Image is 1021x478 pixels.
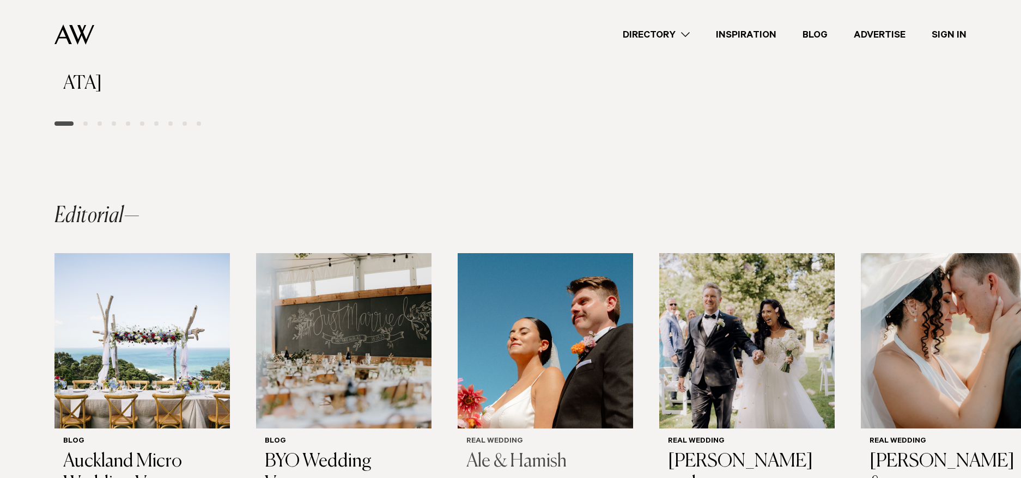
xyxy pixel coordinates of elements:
h6: Blog [265,437,423,446]
img: Auckland Weddings Logo [54,24,94,45]
h6: Blog [63,437,221,446]
h2: Editorial [54,205,139,227]
img: Real Wedding | Crystal and Adam [659,253,835,428]
a: Sign In [919,28,980,42]
h3: Ale & Hamish [466,451,624,473]
h6: Real Wedding [466,437,624,446]
img: Real Wedding | Ale & Hamish [458,253,633,428]
a: Directory [610,28,703,42]
h6: Real Wedding [668,437,826,446]
a: Blog [789,28,841,42]
a: Advertise [841,28,919,42]
img: Blog | Auckland Micro Wedding Venues - The Complete Guide [54,253,230,428]
a: Inspiration [703,28,789,42]
img: Blog | BYO Wedding Venues - Auckland's Top 10 [256,253,432,428]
